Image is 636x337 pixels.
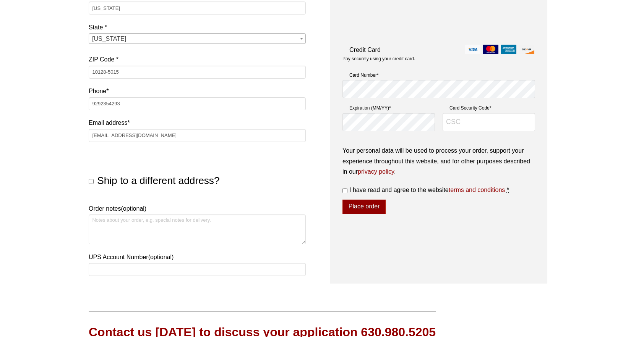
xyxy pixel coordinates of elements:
[97,175,219,186] span: Ship to a different address?
[342,56,535,62] p: Pay securely using your credit card.
[148,254,174,260] span: (optional)
[519,45,534,54] img: discover
[358,168,394,175] a: privacy policy
[89,34,305,44] span: New York
[501,45,516,54] img: amex
[89,86,306,96] label: Phone
[443,104,535,112] label: Card Security Code
[342,71,535,79] label: Card Number
[121,205,146,212] span: (optional)
[89,33,306,44] span: State
[89,179,94,184] input: Ship to a different address?
[342,45,535,55] label: Credit Card
[89,252,306,262] label: UPS Account Number
[89,54,306,64] label: ZIP Code
[89,203,306,214] label: Order notes
[342,104,435,112] label: Expiration (MM/YY)
[449,187,505,193] a: terms and conditions
[349,187,505,193] span: I have read and agree to the website
[342,200,386,214] button: Place order
[342,145,535,177] p: Your personal data will be used to process your order, support your experience throughout this we...
[89,118,306,128] label: Email address
[483,45,498,54] img: mastercard
[89,22,306,32] label: State
[507,187,509,193] abbr: required
[342,68,535,138] fieldset: Payment Info
[342,188,347,193] input: I have read and agree to the websiteterms and conditions *
[443,113,535,131] input: CSC
[465,45,480,54] img: visa
[342,5,459,34] iframe: reCAPTCHA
